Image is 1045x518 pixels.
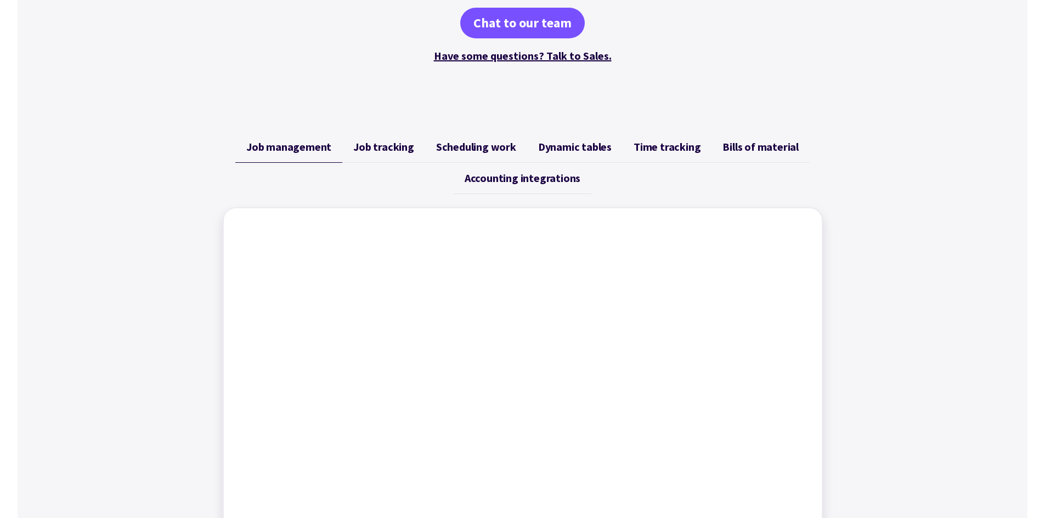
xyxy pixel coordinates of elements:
[538,140,612,153] span: Dynamic tables
[246,140,331,153] span: Job management
[465,172,580,185] span: Accounting integrations
[460,8,585,38] a: Chat to our team
[434,49,612,62] a: Have some questions? Talk to Sales.
[436,140,516,153] span: Scheduling work
[862,400,1045,518] iframe: Chat Widget
[634,140,701,153] span: Time tracking
[722,140,799,153] span: Bills of material
[353,140,414,153] span: Job tracking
